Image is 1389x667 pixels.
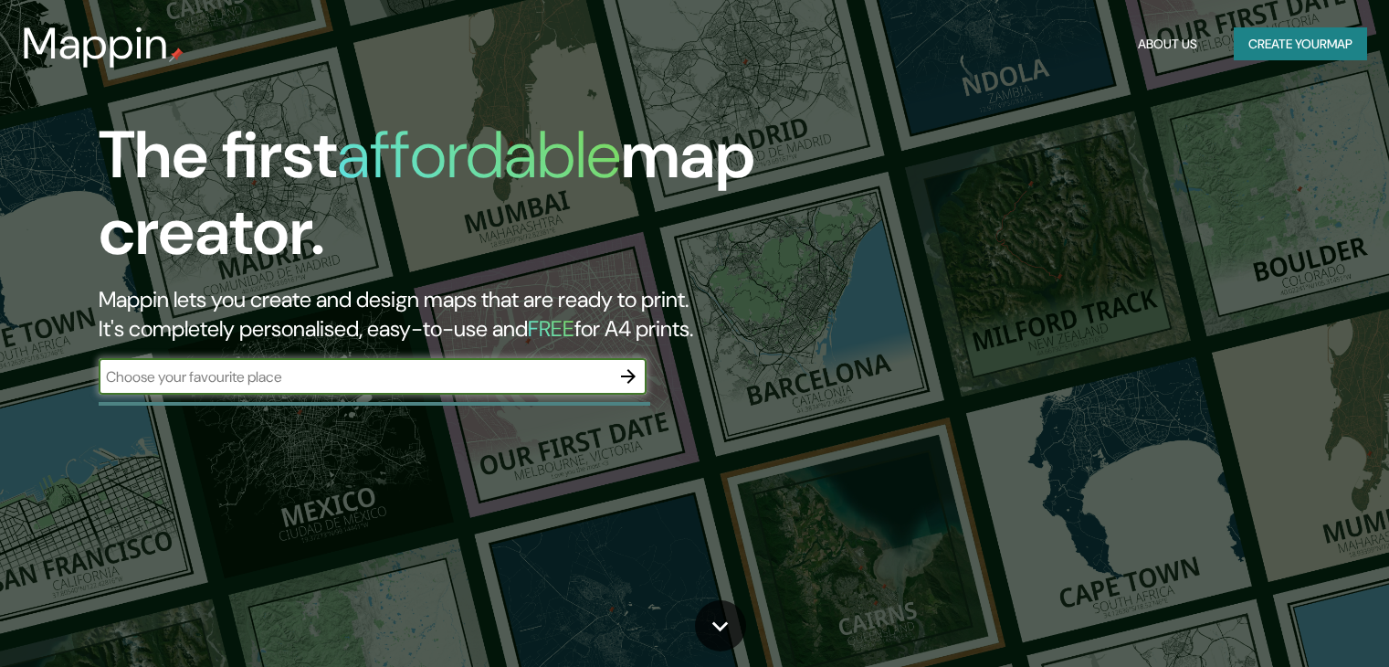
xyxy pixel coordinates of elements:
h1: The first map creator. [99,117,794,285]
button: Create yourmap [1234,27,1367,61]
h3: Mappin [22,18,169,69]
input: Choose your favourite place [99,366,610,387]
h2: Mappin lets you create and design maps that are ready to print. It's completely personalised, eas... [99,285,794,344]
img: mappin-pin [169,48,184,62]
button: About Us [1131,27,1205,61]
h1: affordable [337,112,621,197]
h5: FREE [528,314,574,343]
